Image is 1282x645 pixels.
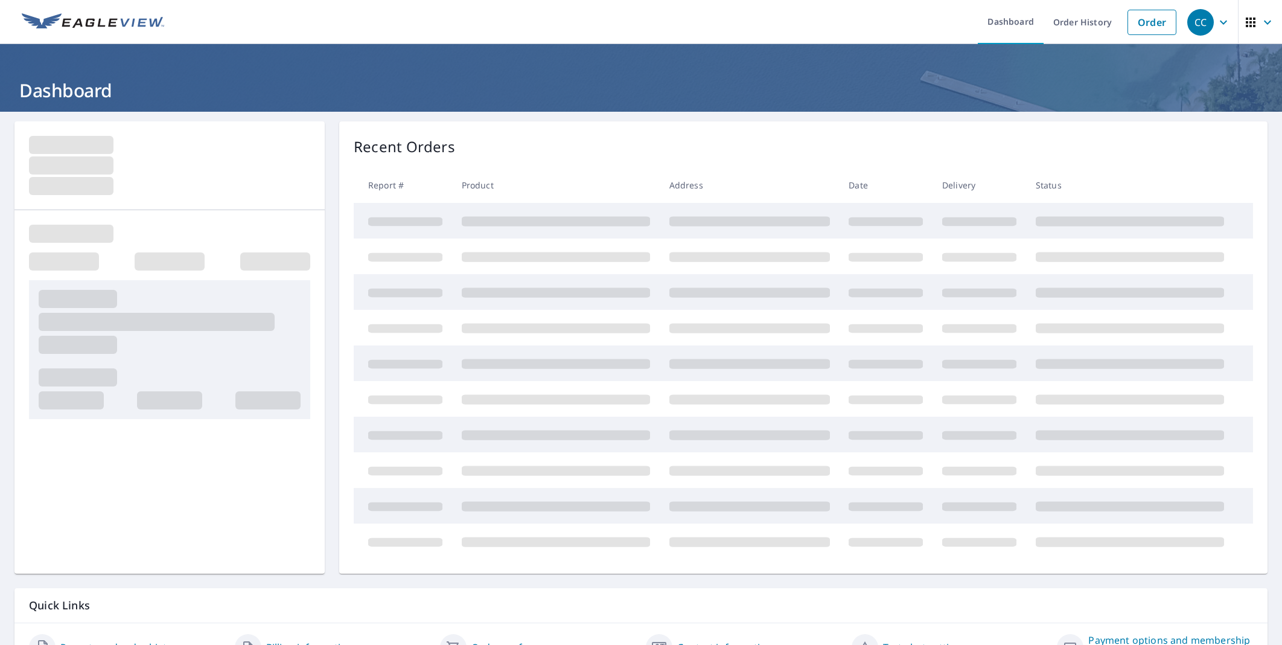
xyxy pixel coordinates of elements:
p: Recent Orders [354,136,455,158]
th: Status [1026,167,1234,203]
div: CC [1187,9,1214,36]
th: Delivery [933,167,1026,203]
th: Address [660,167,840,203]
th: Date [839,167,933,203]
img: EV Logo [22,13,164,31]
th: Product [452,167,660,203]
p: Quick Links [29,598,1253,613]
th: Report # [354,167,452,203]
h1: Dashboard [14,78,1268,103]
a: Order [1127,10,1176,35]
